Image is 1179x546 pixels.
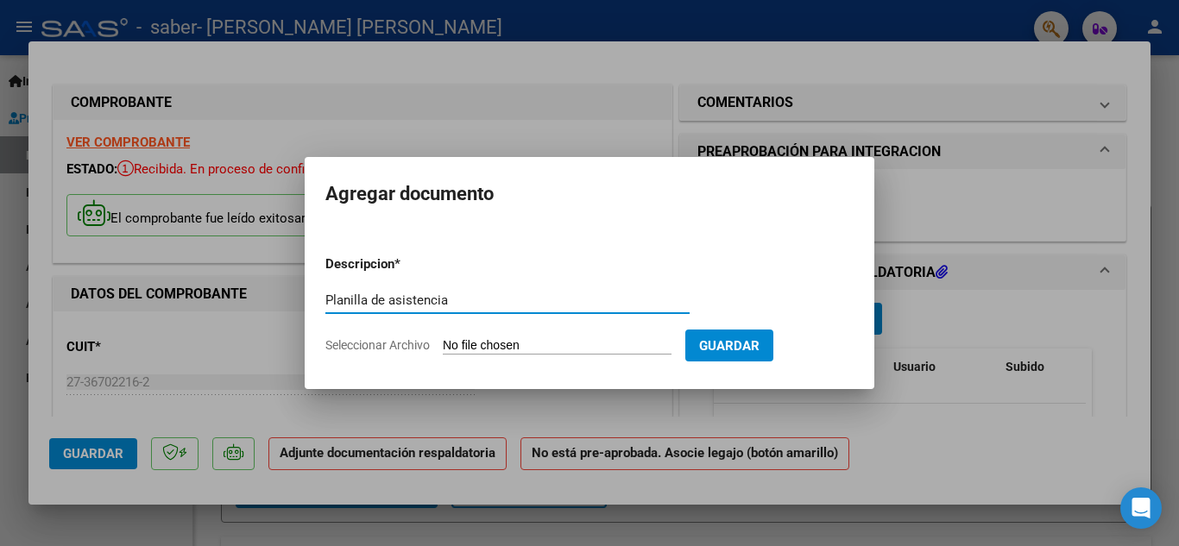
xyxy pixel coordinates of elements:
[1120,487,1162,529] div: Open Intercom Messenger
[325,178,854,210] h2: Agregar documento
[325,338,430,352] span: Seleccionar Archivo
[685,329,773,361] button: Guardar
[325,254,484,274] p: Descripcion
[699,338,760,354] span: Guardar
